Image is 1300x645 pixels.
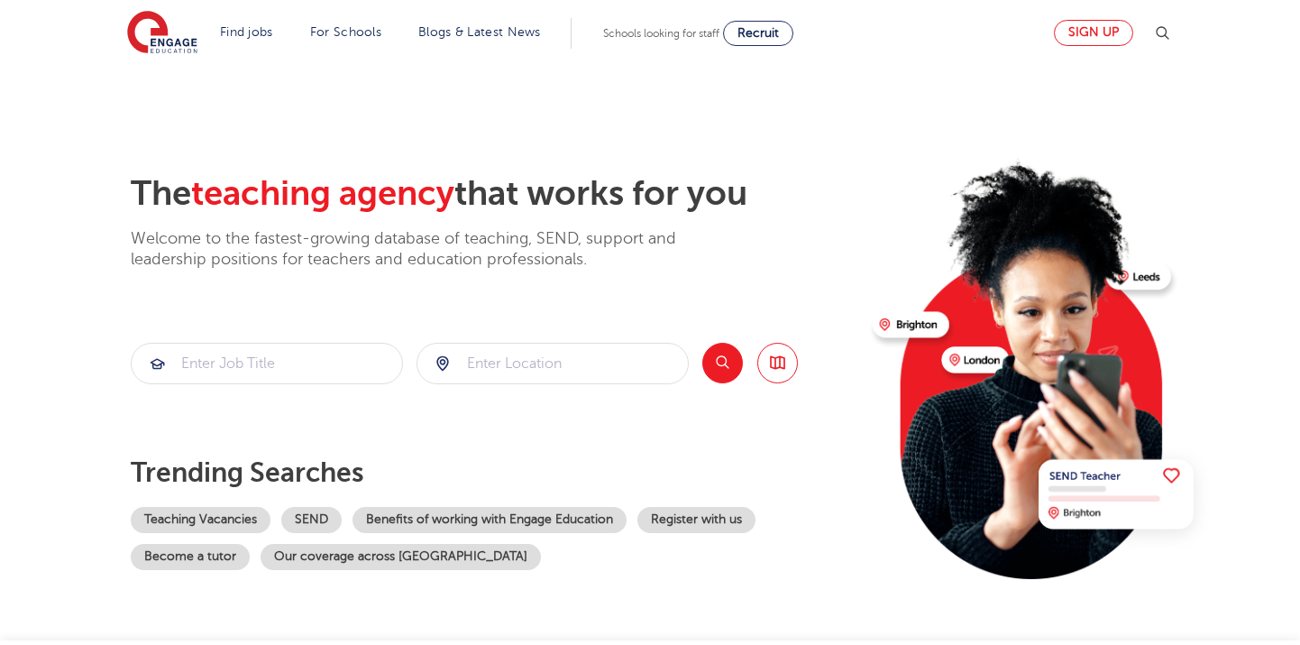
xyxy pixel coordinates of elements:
[131,343,403,384] div: Submit
[310,25,381,39] a: For Schools
[131,456,858,489] p: Trending searches
[737,26,779,40] span: Recruit
[261,544,541,570] a: Our coverage across [GEOGRAPHIC_DATA]
[132,344,402,383] input: Submit
[191,174,454,213] span: teaching agency
[281,507,342,533] a: SEND
[220,25,273,39] a: Find jobs
[1054,20,1133,46] a: Sign up
[603,27,719,40] span: Schools looking for staff
[417,343,689,384] div: Submit
[131,544,250,570] a: Become a tutor
[723,21,793,46] a: Recruit
[418,25,541,39] a: Blogs & Latest News
[702,343,743,383] button: Search
[127,11,197,56] img: Engage Education
[417,344,688,383] input: Submit
[131,228,726,271] p: Welcome to the fastest-growing database of teaching, SEND, support and leadership positions for t...
[352,507,627,533] a: Benefits of working with Engage Education
[637,507,755,533] a: Register with us
[131,173,858,215] h2: The that works for you
[131,507,270,533] a: Teaching Vacancies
